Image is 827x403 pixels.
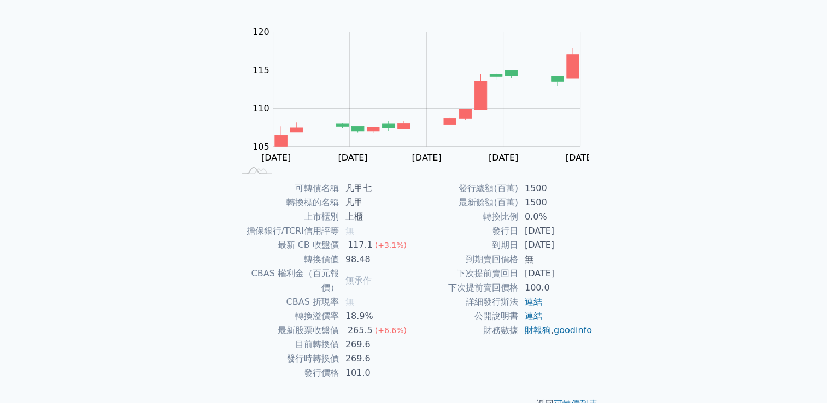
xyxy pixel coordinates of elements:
div: 117.1 [345,238,375,252]
td: 269.6 [339,352,414,366]
td: [DATE] [518,266,593,281]
tspan: [DATE] [261,152,291,163]
td: 1500 [518,195,593,210]
a: 財報狗 [525,325,551,335]
td: 100.0 [518,281,593,295]
tspan: [DATE] [565,152,595,163]
td: 詳細發行辦法 [414,295,518,309]
td: [DATE] [518,238,593,252]
td: 目前轉換價 [234,337,339,352]
span: 無承作 [345,275,372,286]
td: 上市櫃別 [234,210,339,224]
tspan: 120 [253,27,269,37]
span: (+3.1%) [375,241,407,250]
td: 發行總額(百萬) [414,181,518,195]
td: 財務數據 [414,323,518,337]
div: 265.5 [345,323,375,337]
tspan: 110 [253,103,269,114]
td: 269.6 [339,337,414,352]
td: 發行日 [414,224,518,238]
td: 到期日 [414,238,518,252]
tspan: [DATE] [489,152,518,163]
tspan: [DATE] [338,152,367,163]
td: 下次提前賣回日 [414,266,518,281]
td: 最新餘額(百萬) [414,195,518,210]
td: 無 [518,252,593,266]
td: 凡甲七 [339,181,414,195]
td: 可轉債名稱 [234,181,339,195]
td: 公開說明書 [414,309,518,323]
span: 無 [345,297,354,307]
td: 1500 [518,181,593,195]
tspan: 105 [253,141,269,152]
td: 0.0% [518,210,593,224]
g: Series [275,48,579,146]
a: goodinfo [554,325,592,335]
td: 凡甲 [339,195,414,210]
td: 轉換標的名稱 [234,195,339,210]
span: 無 [345,226,354,236]
td: 轉換比例 [414,210,518,224]
td: CBAS 折現率 [234,295,339,309]
td: 轉換溢價率 [234,309,339,323]
td: CBAS 權利金（百元報價） [234,266,339,295]
a: 連結 [525,311,542,321]
td: 18.9% [339,309,414,323]
td: 下次提前賣回價格 [414,281,518,295]
tspan: [DATE] [412,152,441,163]
a: 連結 [525,297,542,307]
td: 98.48 [339,252,414,266]
td: 到期賣回價格 [414,252,518,266]
td: 101.0 [339,366,414,380]
g: Chart [247,27,596,163]
tspan: 115 [253,65,269,75]
td: , [518,323,593,337]
td: 最新 CB 收盤價 [234,238,339,252]
td: 發行時轉換價 [234,352,339,366]
td: 擔保銀行/TCRI信用評等 [234,224,339,238]
td: 上櫃 [339,210,414,224]
td: [DATE] [518,224,593,238]
td: 發行價格 [234,366,339,380]
td: 最新股票收盤價 [234,323,339,337]
td: 轉換價值 [234,252,339,266]
span: (+6.6%) [375,326,407,335]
